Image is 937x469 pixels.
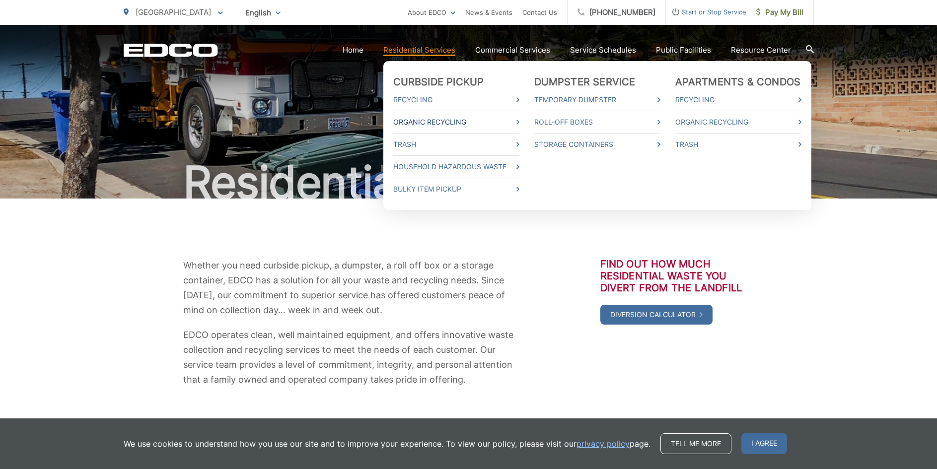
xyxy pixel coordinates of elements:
[393,161,519,173] a: Household Hazardous Waste
[731,44,791,56] a: Resource Center
[136,7,211,17] span: [GEOGRAPHIC_DATA]
[124,158,814,207] h1: Residential Services
[393,94,519,106] a: Recycling
[522,6,557,18] a: Contact Us
[124,43,218,57] a: EDCD logo. Return to the homepage.
[570,44,636,56] a: Service Schedules
[408,6,455,18] a: About EDCO
[183,258,516,318] p: Whether you need curbside pickup, a dumpster, a roll off box or a storage container, EDCO has a s...
[660,433,731,454] a: Tell me more
[393,116,519,128] a: Organic Recycling
[475,44,550,56] a: Commercial Services
[675,94,801,106] a: Recycling
[534,94,660,106] a: Temporary Dumpster
[465,6,512,18] a: News & Events
[675,138,801,150] a: Trash
[393,138,519,150] a: Trash
[393,183,519,195] a: Bulky Item Pickup
[183,328,516,387] p: EDCO operates clean, well maintained equipment, and offers innovative waste collection and recycl...
[534,138,660,150] a: Storage Containers
[600,258,754,294] h3: Find out how much residential waste you divert from the landfill
[534,76,636,88] a: Dumpster Service
[756,6,803,18] span: Pay My Bill
[124,438,650,450] p: We use cookies to understand how you use our site and to improve your experience. To view our pol...
[238,4,288,21] span: English
[577,438,630,450] a: privacy policy
[383,44,455,56] a: Residential Services
[534,116,660,128] a: Roll-Off Boxes
[741,433,787,454] span: I agree
[600,305,713,325] a: Diversion Calculator
[656,44,711,56] a: Public Facilities
[393,76,484,88] a: Curbside Pickup
[343,44,363,56] a: Home
[675,116,801,128] a: Organic Recycling
[675,76,801,88] a: Apartments & Condos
